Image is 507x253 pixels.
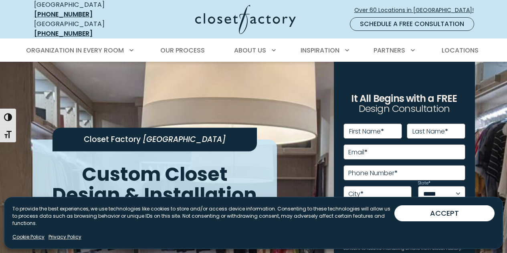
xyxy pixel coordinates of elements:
[12,233,44,241] a: Cookie Policy
[412,128,448,135] label: Last Name
[354,6,480,14] span: Over 60 Locations in [GEOGRAPHIC_DATA]!
[12,205,394,227] p: To provide the best experiences, we use technologies like cookies to store and/or access device i...
[195,5,296,34] img: Closet Factory Logo
[442,46,479,55] span: Locations
[348,170,398,176] label: Phone Number
[34,10,93,19] a: [PHONE_NUMBER]
[160,46,205,55] span: Our Process
[418,181,430,185] label: State
[52,161,257,208] span: Custom Closet Design & Installation
[143,134,226,145] span: [GEOGRAPHIC_DATA]
[51,193,394,229] span: [GEOGRAPHIC_DATA]
[84,134,141,145] span: Closet Factory
[26,46,124,55] span: Organization in Every Room
[348,191,364,197] label: City
[34,19,132,38] div: [GEOGRAPHIC_DATA]
[351,92,457,105] span: It All Begins with a FREE
[349,128,384,135] label: First Name
[343,241,465,251] small: By clicking Submit, I agree to the and consent to receive marketing emails from Closet Factory.
[48,233,81,241] a: Privacy Policy
[348,149,368,156] label: Email
[301,46,339,55] span: Inspiration
[20,39,487,62] nav: Primary Menu
[359,102,450,115] span: Design Consultation
[374,46,405,55] span: Partners
[394,205,495,221] button: ACCEPT
[234,46,266,55] span: About Us
[34,29,93,38] a: [PHONE_NUMBER]
[350,17,474,31] a: Schedule a Free Consultation
[354,3,481,17] a: Over 60 Locations in [GEOGRAPHIC_DATA]!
